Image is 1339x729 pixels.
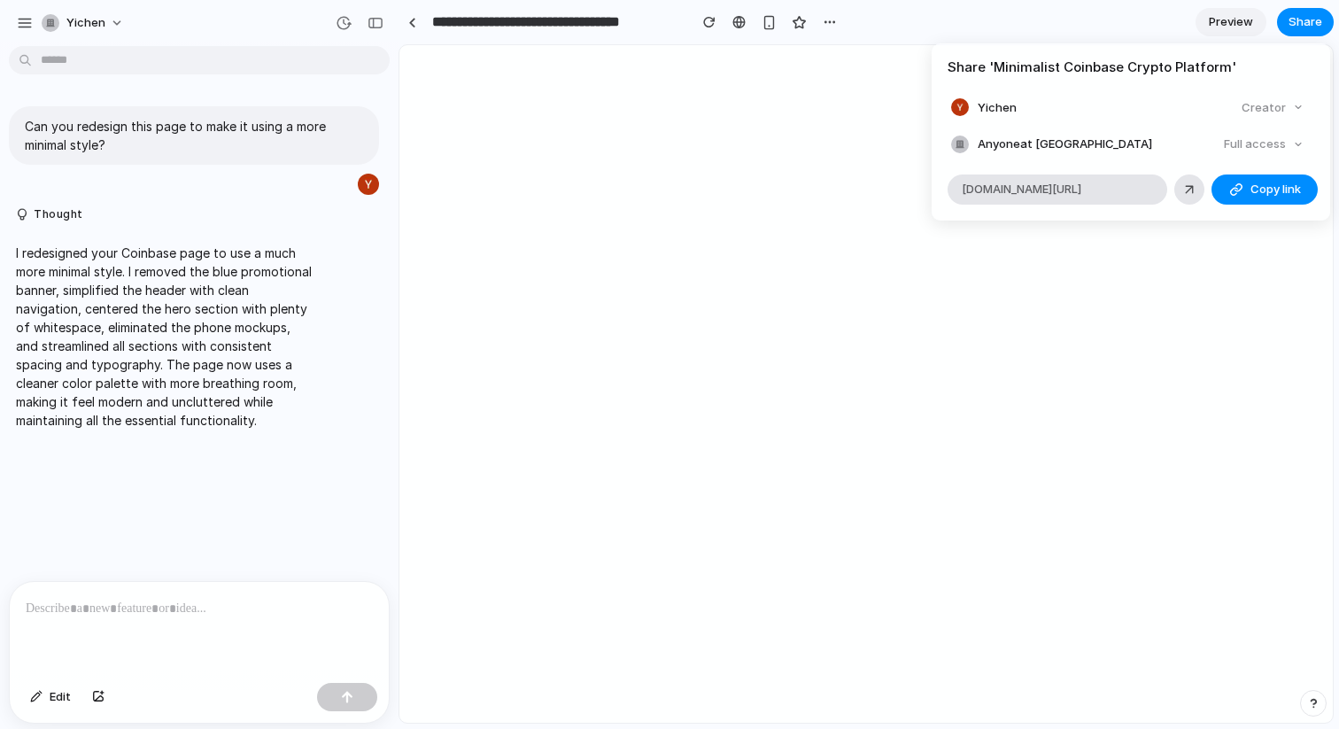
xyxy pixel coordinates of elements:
span: [DOMAIN_NAME][URL] [962,181,1081,198]
span: Anyone at [GEOGRAPHIC_DATA] [978,136,1152,153]
span: Copy link [1250,181,1301,198]
button: Copy link [1211,174,1318,205]
h4: Share ' Minimalist Coinbase Crypto Platform ' [948,58,1314,78]
span: Yichen [978,99,1017,117]
div: [DOMAIN_NAME][URL] [948,174,1167,205]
